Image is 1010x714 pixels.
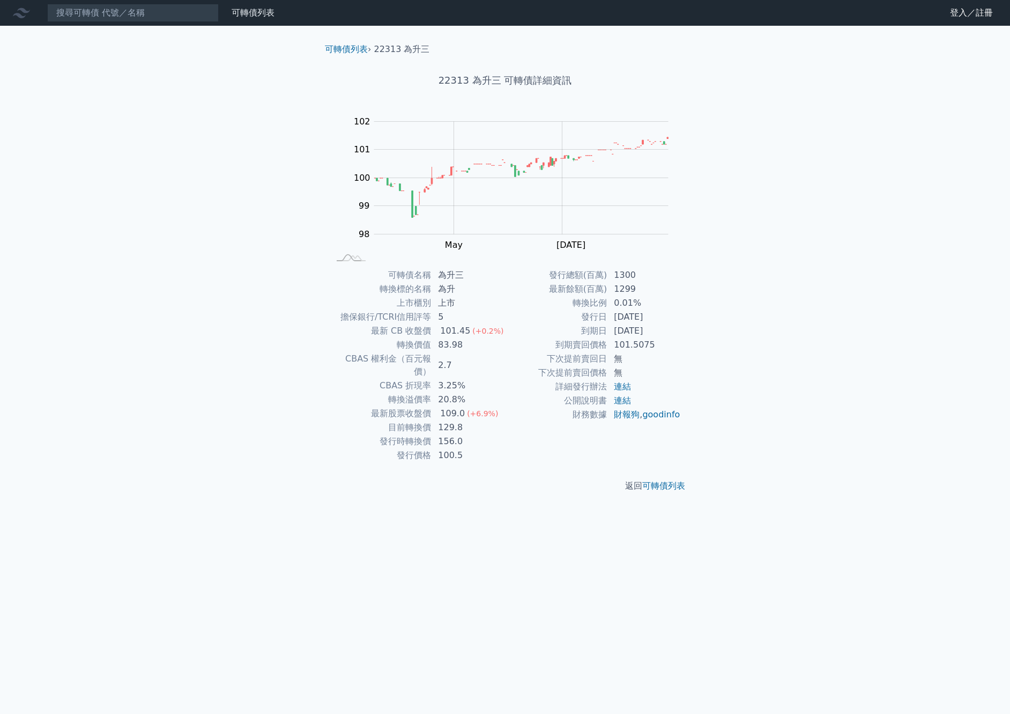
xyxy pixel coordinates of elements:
td: 3.25% [432,379,505,393]
td: 上市 [432,296,505,310]
td: 目前轉換價 [329,421,432,435]
td: 無 [607,366,681,380]
td: 轉換標的名稱 [329,282,432,296]
td: 最新 CB 收盤價 [329,324,432,338]
td: 發行總額(百萬) [505,268,607,282]
td: 2.7 [432,352,505,379]
td: 詳細發行辦法 [505,380,607,394]
td: 財務數據 [505,408,607,422]
td: 83.98 [432,338,505,352]
g: Series [374,137,668,218]
td: CBAS 權利金（百元報價） [329,352,432,379]
td: 5 [432,310,505,324]
g: Chart [341,116,684,250]
td: 為升 [432,282,505,296]
div: 101.45 [438,325,472,337]
a: 財報狗 [614,409,640,419]
td: 公開說明書 [505,394,607,408]
td: 下次提前賣回日 [505,352,607,366]
tspan: 98 [359,229,369,239]
span: (+0.2%) [472,327,503,335]
td: [DATE] [607,324,681,338]
div: 109.0 [438,407,467,420]
span: (+6.9%) [467,409,498,418]
td: 轉換溢價率 [329,393,432,407]
td: 到期日 [505,324,607,338]
a: 可轉債列表 [642,481,685,491]
td: 可轉債名稱 [329,268,432,282]
a: 可轉債列表 [325,44,368,54]
td: 1300 [607,268,681,282]
a: 登入／註冊 [941,4,1001,21]
td: 到期賣回價格 [505,338,607,352]
a: 可轉債列表 [232,8,274,18]
input: 搜尋可轉債 代號／名稱 [47,4,219,22]
td: 發行時轉換價 [329,435,432,448]
li: 22313 為升三 [374,43,430,56]
a: 連結 [614,381,631,392]
td: 1299 [607,282,681,296]
td: 無 [607,352,681,366]
tspan: 102 [354,116,370,127]
td: 最新股票收盤價 [329,407,432,421]
td: [DATE] [607,310,681,324]
td: 轉換價值 [329,338,432,352]
td: 最新餘額(百萬) [505,282,607,296]
td: 100.5 [432,448,505,462]
td: 20.8% [432,393,505,407]
tspan: 100 [354,173,370,183]
p: 返回 [316,480,694,492]
tspan: May [444,240,462,250]
td: 發行日 [505,310,607,324]
tspan: 101 [354,144,370,154]
td: 129.8 [432,421,505,435]
h1: 22313 為升三 可轉債詳細資訊 [316,73,694,88]
a: goodinfo [642,409,680,419]
td: 發行價格 [329,448,432,462]
tspan: [DATE] [556,240,585,250]
td: , [607,408,681,422]
td: 上市櫃別 [329,296,432,310]
li: › [325,43,371,56]
td: CBAS 折現率 [329,379,432,393]
tspan: 99 [359,201,369,211]
td: 為升三 [432,268,505,282]
td: 擔保銀行/TCRI信用評等 [329,310,432,324]
td: 156.0 [432,435,505,448]
td: 0.01% [607,296,681,310]
td: 101.5075 [607,338,681,352]
a: 連結 [614,395,631,406]
td: 轉換比例 [505,296,607,310]
td: 下次提前賣回價格 [505,366,607,380]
